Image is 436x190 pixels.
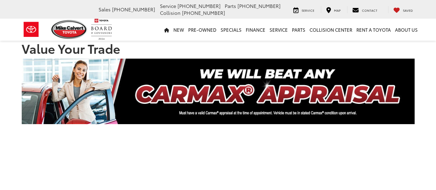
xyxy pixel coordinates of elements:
[162,19,171,41] a: Home
[160,2,176,9] span: Service
[18,18,44,41] img: Toyota
[290,19,307,41] a: Parts
[267,19,290,41] a: Service
[112,6,155,13] span: [PHONE_NUMBER]
[171,19,186,41] a: New
[22,59,415,124] img: CARMAX
[288,6,320,13] a: Service
[354,19,393,41] a: Rent a Toyota
[362,8,377,12] span: Contact
[178,2,221,9] span: [PHONE_NUMBER]
[186,19,219,41] a: Pre-Owned
[182,9,225,16] span: [PHONE_NUMBER]
[244,19,267,41] a: Finance
[160,9,181,16] span: Collision
[302,8,314,12] span: Service
[225,2,236,9] span: Parts
[321,6,346,13] a: Map
[403,8,413,12] span: Saved
[219,19,244,41] a: Specials
[334,8,341,12] span: Map
[388,6,418,13] a: My Saved Vehicles
[307,19,354,41] a: Collision Center
[347,6,383,13] a: Contact
[237,2,281,9] span: [PHONE_NUMBER]
[22,41,415,55] h1: Value Your Trade
[99,6,111,13] span: Sales
[51,20,88,39] img: Mike Calvert Toyota
[393,19,420,41] a: About Us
